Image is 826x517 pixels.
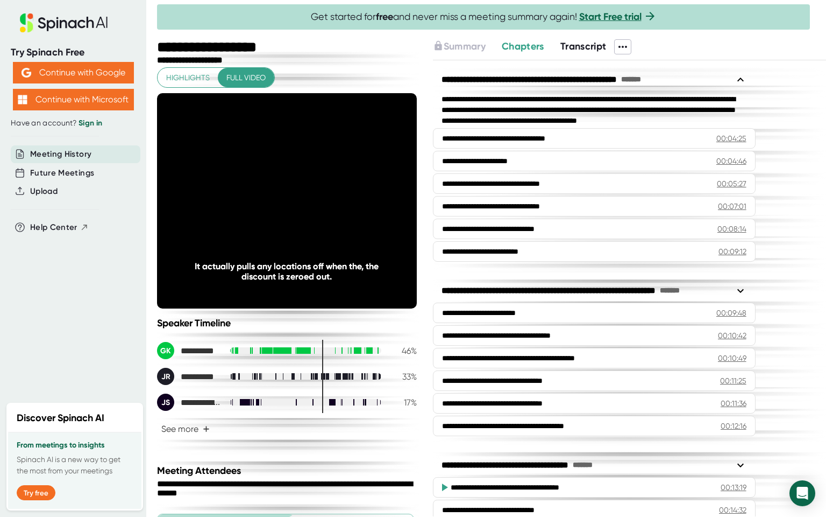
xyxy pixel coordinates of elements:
[158,68,218,88] button: Highlights
[502,40,544,52] span: Chapters
[718,246,746,257] div: 00:09:12
[157,465,419,477] div: Meeting Attendees
[721,482,746,493] div: 00:13:19
[30,167,94,179] button: Future Meetings
[311,11,657,23] span: Get started for and never miss a meeting summary again!
[79,118,102,128] a: Sign in
[30,221,89,234] button: Help Center
[11,46,136,59] div: Try Spinach Free
[17,485,55,500] button: Try free
[433,39,486,54] button: Summary
[716,133,746,144] div: 00:04:25
[789,480,815,506] div: Open Intercom Messenger
[157,394,174,411] div: JS
[716,156,746,166] div: 00:04:46
[157,420,214,438] button: See more+
[716,308,746,318] div: 00:09:48
[226,71,266,85] span: Full video
[390,346,417,356] div: 46 %
[444,40,486,52] span: Summary
[560,39,607,54] button: Transcript
[203,425,210,434] span: +
[13,62,134,83] button: Continue with Google
[30,221,77,234] span: Help Center
[13,89,134,110] button: Continue with Microsoft
[157,317,417,329] div: Speaker Timeline
[502,39,544,54] button: Chapters
[718,330,746,341] div: 00:10:42
[30,148,91,160] button: Meeting History
[30,185,58,198] button: Upload
[376,11,393,23] b: free
[17,454,133,477] p: Spinach AI is a new way to get the most from your meetings
[560,40,607,52] span: Transcript
[218,68,274,88] button: Full video
[717,178,746,189] div: 00:05:27
[717,223,746,234] div: 00:08:14
[719,505,746,515] div: 00:14:32
[157,394,222,411] div: Javier Salazar
[157,342,174,359] div: GK
[721,398,746,409] div: 00:11:36
[390,397,417,408] div: 17 %
[718,353,746,364] div: 00:10:49
[183,261,390,282] div: It actually pulls any locations off when the, the discount is zeroed out.
[390,372,417,382] div: 33 %
[718,201,746,212] div: 00:07:01
[157,368,174,385] div: JR
[157,342,222,359] div: Gary Kalin
[157,368,222,385] div: Jeff Reese
[720,375,746,386] div: 00:11:25
[17,411,104,425] h2: Discover Spinach AI
[22,68,31,78] img: Aehbyd4JwY73AAAAAElFTkSuQmCC
[17,441,133,450] h3: From meetings to insights
[166,71,210,85] span: Highlights
[11,118,136,128] div: Have an account?
[579,11,642,23] a: Start Free trial
[721,421,746,431] div: 00:12:16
